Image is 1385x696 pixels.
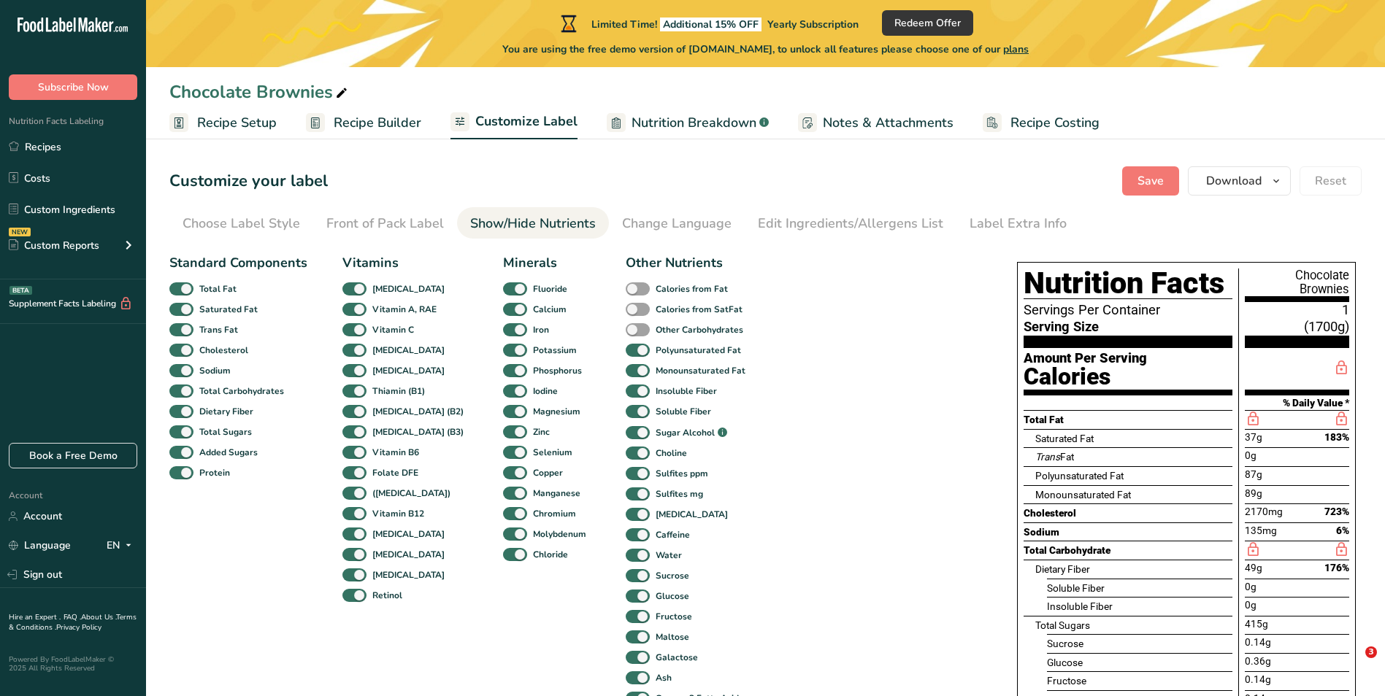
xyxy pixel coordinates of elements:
[1245,467,1262,482] span: 87g
[656,344,741,357] b: Polyunsaturated Fat
[1024,414,1064,425] span: Total Fat
[1035,563,1090,575] span: Dietary Fiber
[38,80,109,95] span: Subscribe Now
[533,282,567,295] b: Fluoride
[533,507,576,520] b: Chromium
[342,253,468,273] div: Vitamins
[503,253,591,273] div: Minerals
[199,384,284,398] b: Total Carbohydrates
[632,113,756,133] span: Nutrition Breakdown
[372,425,464,438] b: [MEDICAL_DATA] (B3)
[656,323,743,336] b: Other Carbohydrates
[626,253,750,273] div: Other Nutrients
[199,344,248,357] b: Cholesterol
[107,537,137,554] div: EN
[533,323,549,336] b: Iron
[199,303,258,316] b: Saturated Fat
[656,282,728,295] b: Calories from Fat
[1024,363,1232,390] div: Calories
[1010,113,1100,133] span: Recipe Costing
[656,426,715,439] b: Sugar Alcohol
[1239,395,1349,411] div: % Daily Value *
[1047,600,1113,612] span: Insoluble Fiber
[372,507,424,520] b: Vitamin B12
[1245,302,1349,336] span: 1 (1700g)
[1035,451,1060,463] i: Trans
[1188,166,1291,196] button: Download
[656,384,717,398] b: Insoluble Fiber
[372,527,445,541] b: [MEDICAL_DATA]
[1245,616,1268,632] span: 415g
[823,113,954,133] span: Notes & Attachments
[199,405,253,418] b: Dietary Fiber
[1245,635,1271,650] span: 0.14g
[533,303,567,316] b: Calcium
[533,446,572,459] b: Selenium
[9,74,137,100] button: Subscribe Now
[533,405,580,418] b: Magnesium
[199,425,252,438] b: Total Sugars
[970,214,1067,233] div: Label Extra Info
[372,446,419,459] b: Vitamin B6
[372,548,445,561] b: [MEDICAL_DATA]
[372,568,445,581] b: [MEDICAL_DATA]
[9,443,137,468] a: Book a Free Demo
[656,651,698,664] b: Galactose
[1245,430,1262,445] span: 37g
[1122,166,1179,196] button: Save
[372,466,418,479] b: Folate DFE
[1003,42,1029,56] span: plans
[1324,562,1349,573] span: 176%
[1239,268,1349,302] div: Chocolate Brownies
[372,323,414,336] b: Vitamin C
[199,282,237,295] b: Total Fat
[533,548,568,561] b: Chloride
[450,105,578,140] a: Customize Label
[1024,544,1110,556] span: Total Carbohydrate
[1047,638,1083,649] span: Sucrose
[607,107,769,139] a: Nutrition Breakdown
[656,589,689,603] b: Glucose
[1245,672,1271,687] span: 0.14g
[1024,302,1232,319] span: Servings Per Container
[199,446,258,459] b: Added Sugars
[1245,448,1257,463] span: 0g
[1336,525,1349,536] span: 6%
[1024,507,1076,519] span: Cholesterol
[656,549,682,562] b: Water
[9,612,61,622] a: Hire an Expert .
[1024,526,1059,538] span: Sodium
[9,228,31,236] div: NEW
[1035,489,1131,500] span: Monounsaturated Fat
[533,466,563,479] b: Copper
[1206,172,1262,190] span: Download
[1035,433,1094,444] span: Saturated Fat
[983,107,1100,139] a: Recipe Costing
[1245,504,1283,519] span: 2170mg
[372,364,445,377] b: [MEDICAL_DATA]
[470,214,596,233] div: Show/Hide Nutrients
[1137,172,1164,190] span: Save
[533,527,586,541] b: Molybdenum
[9,238,99,253] div: Custom Reports
[372,487,450,500] b: ([MEDICAL_DATA])
[306,107,421,139] a: Recipe Builder
[1047,582,1105,594] span: Soluble Fiber
[475,112,578,131] span: Customize Label
[1024,354,1232,363] div: Amount Per Serving
[660,18,761,31] span: Additional 15% OFF
[197,113,277,133] span: Recipe Setup
[656,467,708,480] b: Sulfites ppm
[533,364,582,377] b: Phosphorus
[1315,172,1346,190] span: Reset
[656,303,743,316] b: Calories from SatFat
[882,10,973,36] button: Redeem Offer
[656,364,745,377] b: Monounsaturated Fat
[1365,646,1377,658] span: 3
[326,214,444,233] div: Front of Pack Label
[1245,654,1271,669] span: 0.36g
[533,384,558,398] b: Iodine
[1300,166,1362,196] button: Reset
[1047,657,1083,668] span: Glucose
[1035,451,1074,463] span: Fat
